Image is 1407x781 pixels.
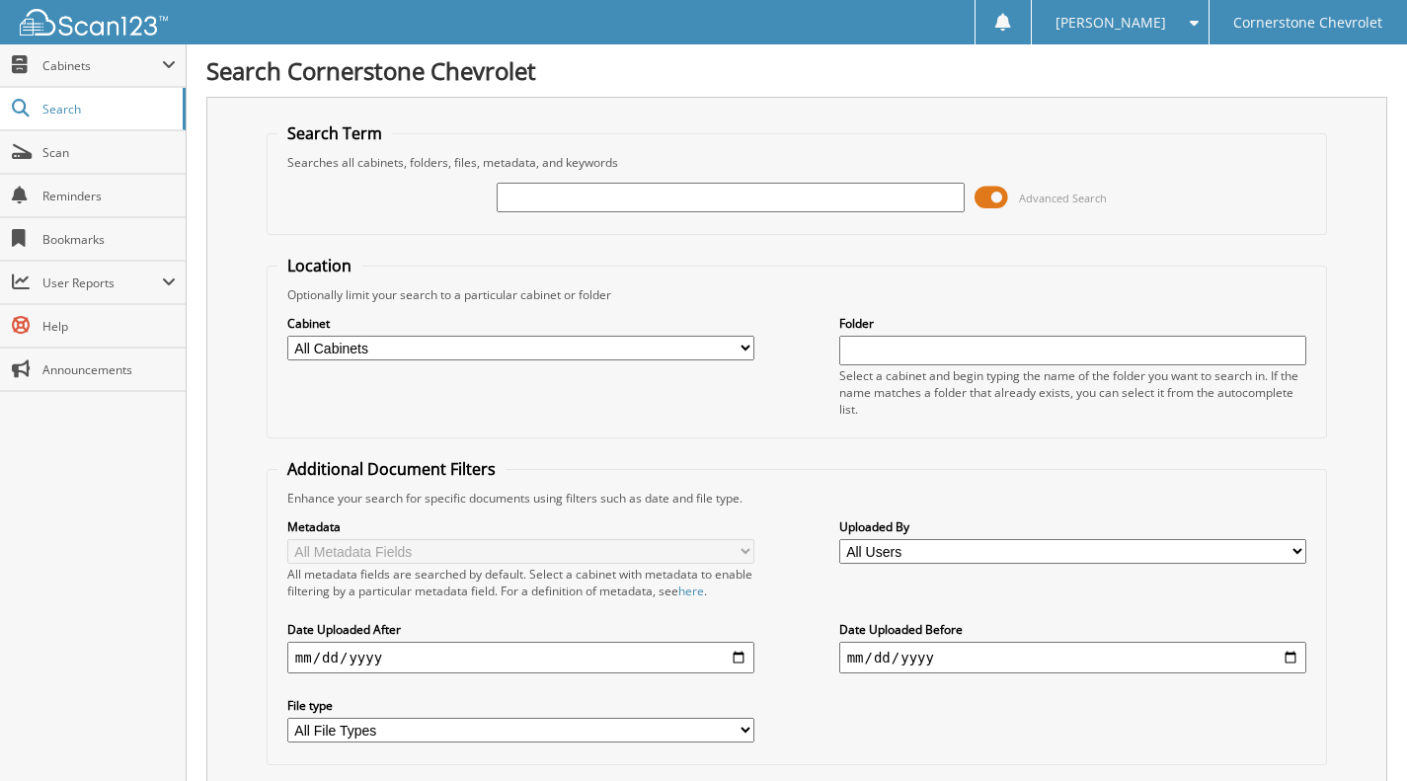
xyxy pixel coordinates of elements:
input: end [839,642,1307,673]
div: All metadata fields are searched by default. Select a cabinet with metadata to enable filtering b... [287,566,755,599]
img: scan123-logo-white.svg [20,9,168,36]
h1: Search Cornerstone Chevrolet [206,54,1387,87]
label: Metadata [287,518,755,535]
span: Cabinets [42,57,162,74]
div: Optionally limit your search to a particular cabinet or folder [277,286,1316,303]
div: Select a cabinet and begin typing the name of the folder you want to search in. If the name match... [839,367,1307,418]
div: Searches all cabinets, folders, files, metadata, and keywords [277,154,1316,171]
label: Folder [839,315,1307,332]
legend: Additional Document Filters [277,458,506,480]
span: Help [42,318,176,335]
label: Uploaded By [839,518,1307,535]
label: Date Uploaded Before [839,621,1307,638]
span: Cornerstone Chevrolet [1233,17,1382,29]
legend: Search Term [277,122,392,144]
span: Bookmarks [42,231,176,248]
input: start [287,642,755,673]
label: File type [287,697,755,714]
span: Search [42,101,173,117]
span: User Reports [42,274,162,291]
span: Advanced Search [1019,191,1107,205]
span: Reminders [42,188,176,204]
span: [PERSON_NAME] [1055,17,1166,29]
label: Date Uploaded After [287,621,755,638]
span: Announcements [42,361,176,378]
span: Scan [42,144,176,161]
a: here [678,583,704,599]
div: Enhance your search for specific documents using filters such as date and file type. [277,490,1316,507]
legend: Location [277,255,361,276]
label: Cabinet [287,315,755,332]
